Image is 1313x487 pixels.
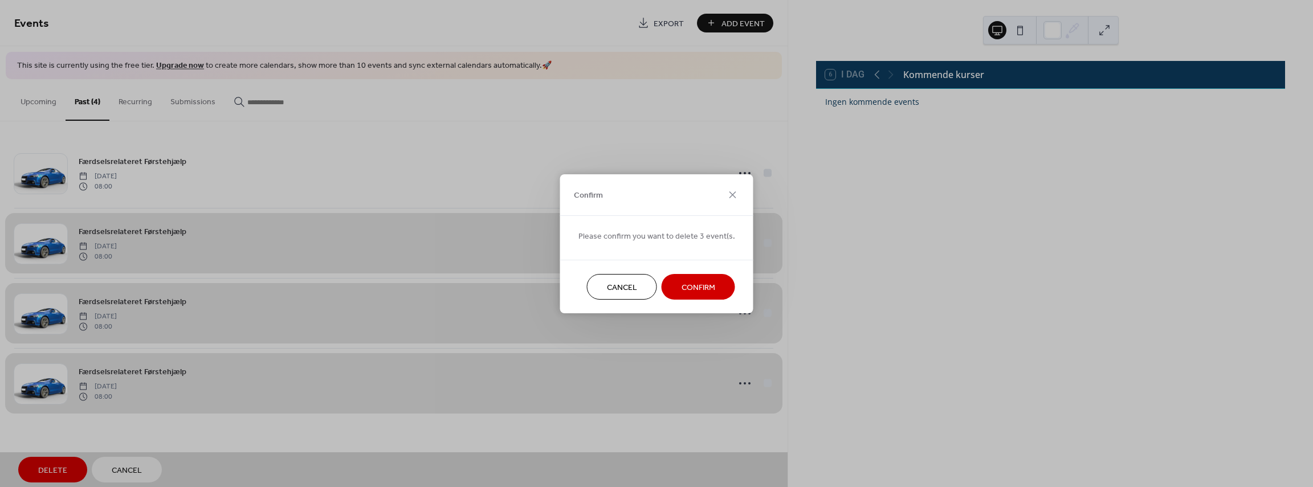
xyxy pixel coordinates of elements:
[574,190,603,202] span: Confirm
[662,274,735,300] button: Confirm
[682,281,715,293] span: Confirm
[607,281,637,293] span: Cancel
[587,274,657,300] button: Cancel
[578,230,735,242] span: Please confirm you want to delete 3 event(s.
